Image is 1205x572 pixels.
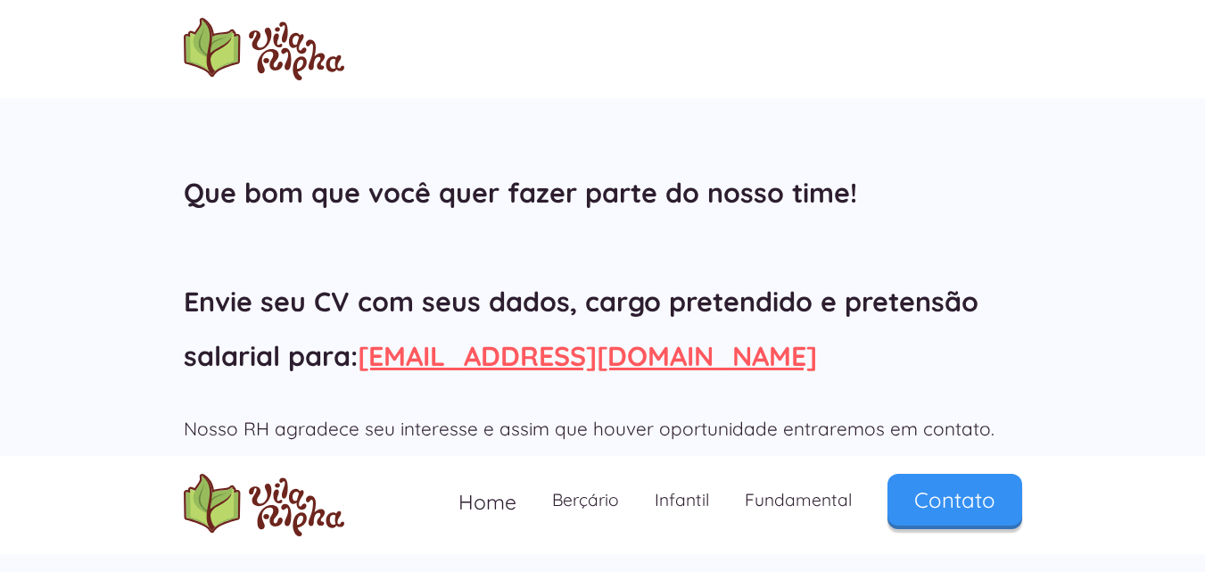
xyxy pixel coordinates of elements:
h2: Nosso RH agradece seu interesse e assim que houver oportunidade entraremos em contato. [184,410,1022,448]
a: home [184,18,344,80]
a: Berçário [534,474,637,526]
a: home [184,474,344,536]
a: [EMAIL_ADDRESS][DOMAIN_NAME] [358,339,817,373]
a: Fundamental [727,474,870,526]
a: Home [441,474,534,530]
a: Contato [887,474,1022,526]
img: logo Escola Vila Alpha [184,18,344,80]
span: Home [458,489,516,515]
a: Infantil [637,474,727,526]
h2: Que bom que você quer fazer parte do nosso time! Envie seu CV com seus dados, cargo pretendido e ... [184,166,1022,383]
img: logo Escola Vila Alpha [184,474,344,536]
